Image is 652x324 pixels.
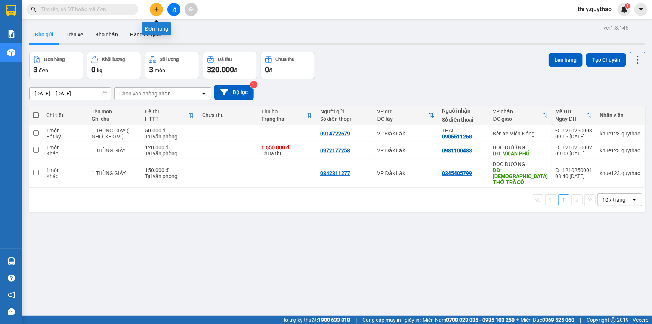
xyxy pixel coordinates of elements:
[600,170,641,176] div: khue123.quythao
[149,65,153,74] span: 3
[556,108,586,114] div: Mã GD
[442,134,472,140] div: 0905511268
[493,150,548,156] div: DĐ: VX AN PHÚ
[39,67,48,73] span: đơn
[8,275,15,282] span: question-circle
[201,91,207,97] svg: open
[269,67,272,73] span: đ
[586,53,626,67] button: Tạo Chuyến
[218,57,232,62] div: Đã thu
[320,170,350,176] div: 0842311277
[377,108,429,114] div: VP gửi
[145,173,195,179] div: Tại văn phòng
[29,52,83,79] button: Đơn hàng3đơn
[600,131,641,137] div: khue123.quythao
[621,6,628,13] img: icon-new-feature
[318,317,350,323] strong: 1900 633 818
[145,134,195,140] div: Tại văn phòng
[377,131,435,137] div: VP Đắk Lắk
[265,65,269,74] span: 0
[59,25,89,43] button: Trên xe
[276,57,295,62] div: Chưa thu
[145,52,199,79] button: Số lượng3món
[92,116,137,122] div: Ghi chú
[493,116,542,122] div: ĐC giao
[423,316,515,324] span: Miền Nam
[141,106,198,125] th: Toggle SortBy
[556,144,592,150] div: ĐL1210250002
[442,147,472,153] div: 0981100483
[493,167,548,185] div: DĐ: NHÀ THỜ TRÀ CỔ
[374,106,438,125] th: Toggle SortBy
[29,25,59,43] button: Kho gửi
[362,316,421,324] span: Cung cấp máy in - giấy in:
[167,3,180,16] button: file-add
[261,108,307,114] div: Thu hộ
[602,196,625,204] div: 10 / trang
[520,316,574,324] span: Miền Bắc
[145,128,195,134] div: 50.000 đ
[89,25,124,43] button: Kho nhận
[6,5,16,16] img: logo-vxr
[119,90,171,97] div: Chọn văn phòng nhận
[250,81,257,88] sup: 2
[261,144,313,156] div: Chưa thu
[145,108,189,114] div: Đã thu
[7,49,15,56] img: warehouse-icon
[46,112,84,118] div: Chi tiết
[493,108,542,114] div: VP nhận
[46,144,84,150] div: 1 món
[46,173,84,179] div: Khác
[625,3,630,9] sup: 1
[600,112,641,118] div: Nhân viên
[542,317,574,323] strong: 0369 525 060
[558,194,569,205] button: 1
[203,52,257,79] button: Đã thu320.000đ
[150,3,163,16] button: plus
[320,116,370,122] div: Số điện thoại
[214,85,254,100] button: Bộ lọc
[257,106,316,125] th: Toggle SortBy
[171,7,176,12] span: file-add
[281,316,350,324] span: Hỗ trợ kỹ thuật:
[87,52,141,79] button: Khối lượng0kg
[626,3,629,9] span: 1
[489,106,552,125] th: Toggle SortBy
[377,170,435,176] div: VP Đắk Lắk
[145,150,195,156] div: Tại văn phòng
[442,117,486,123] div: Số điện thoại
[556,128,592,134] div: ĐL1210250003
[638,6,645,13] span: caret-down
[30,88,111,100] input: Select a date range.
[549,53,583,67] button: Lên hàng
[188,7,194,12] span: aim
[46,134,84,140] div: Bất kỳ
[160,57,179,62] div: Số lượng
[92,147,137,153] div: 1 THÙNG GIẤY
[7,257,15,265] img: warehouse-icon
[155,67,165,73] span: món
[442,128,486,134] div: THÁI
[97,67,102,73] span: kg
[556,173,592,179] div: 08:40 [DATE]
[493,161,548,167] div: DỌC ĐƯỜNG
[154,7,159,12] span: plus
[234,67,237,73] span: đ
[261,116,307,122] div: Trạng thái
[442,108,486,114] div: Người nhận
[185,3,198,16] button: aim
[556,167,592,173] div: ĐL1210250001
[8,291,15,299] span: notification
[493,144,548,150] div: DỌC ĐƯỜNG
[377,147,435,153] div: VP Đắk Lắk
[493,131,548,137] div: Bến xe Miền Đông
[603,24,628,32] div: ver 1.8.146
[41,5,129,13] input: Tìm tên, số ĐT hoặc mã đơn
[556,116,586,122] div: Ngày ĐH
[580,316,581,324] span: |
[46,167,84,173] div: 1 món
[92,128,137,140] div: 1 THÙNG GIẤY ( NHỜ XE ÔM )
[631,197,637,203] svg: open
[7,30,15,38] img: solution-icon
[46,128,84,134] div: 1 món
